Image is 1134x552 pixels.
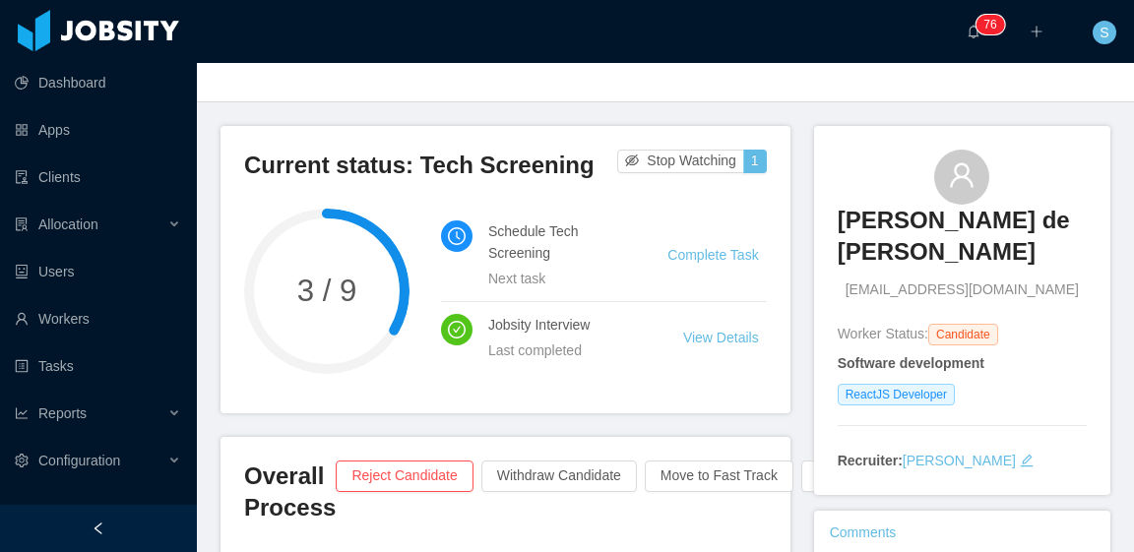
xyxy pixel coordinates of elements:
span: Configuration [38,453,120,468]
a: icon: pie-chartDashboard [15,63,181,102]
a: [PERSON_NAME] de [PERSON_NAME] [838,205,1087,280]
i: icon: setting [15,454,29,467]
div: Next task [488,268,620,289]
a: icon: profileTasks [15,346,181,386]
sup: 76 [976,15,1004,34]
i: icon: line-chart [15,406,29,420]
strong: Software development [838,355,984,371]
i: icon: bell [967,25,980,38]
h4: Jobsity Interview [488,314,636,336]
a: icon: robotUsers [15,252,181,291]
button: 1 [743,150,767,173]
span: Candidate [928,324,998,345]
a: Complete Task [667,247,758,263]
i: icon: plus [1030,25,1043,38]
h3: [PERSON_NAME] de [PERSON_NAME] [838,205,1087,269]
button: Reject Candidate [336,460,472,492]
span: S [1100,21,1108,44]
a: View Details [683,330,759,345]
i: icon: edit [1020,454,1034,467]
div: Last completed [488,339,636,361]
a: icon: userWorkers [15,299,181,338]
i: icon: clock-circle [448,227,466,245]
h3: Current status: Tech Screening [244,150,617,181]
i: icon: check-circle [448,321,466,338]
a: icon: appstoreApps [15,110,181,150]
h4: Schedule Tech Screening [488,220,620,264]
button: Move to Fast Track [645,460,793,492]
span: [EMAIL_ADDRESS][DOMAIN_NAME] [846,279,1079,300]
span: Allocation [38,216,98,232]
h3: Overall Process [244,460,336,524]
i: icon: solution [15,217,29,231]
span: Reports [38,405,87,421]
button: Withdraw Candidate [481,460,637,492]
span: 3 / 9 [244,276,409,306]
p: 7 [983,15,990,34]
button: Put Candidate On Hold [801,460,975,492]
span: Worker Status: [838,326,928,341]
a: [PERSON_NAME] [903,453,1016,468]
i: icon: user [948,161,976,189]
button: icon: eye-invisibleStop Watching [617,150,744,173]
a: icon: auditClients [15,157,181,197]
strong: Recruiter: [838,453,903,468]
p: 6 [990,15,997,34]
span: ReactJS Developer [838,384,955,405]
